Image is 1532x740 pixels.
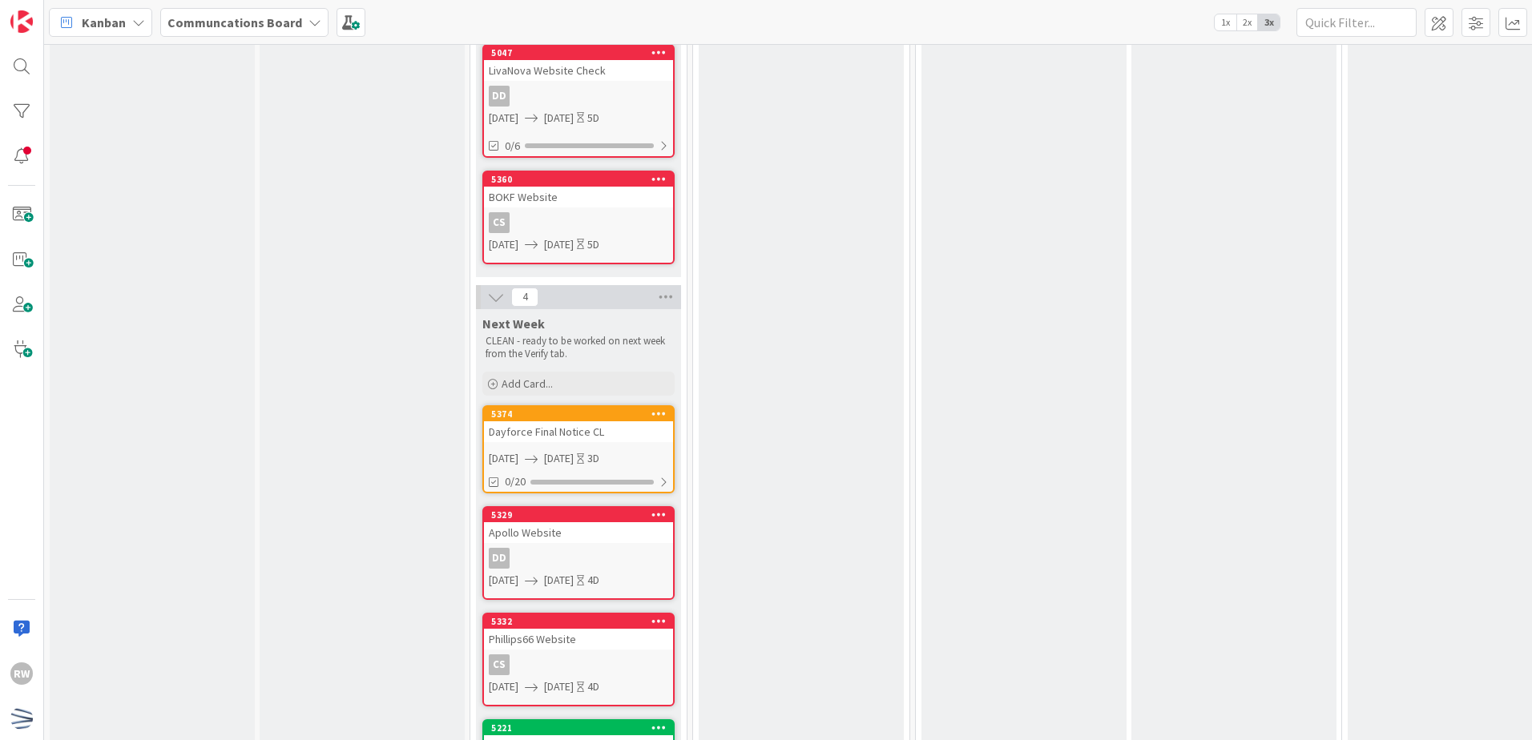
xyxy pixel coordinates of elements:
div: 4D [587,678,599,695]
div: 5D [587,236,599,253]
span: 0/20 [505,473,526,490]
div: 5329Apollo Website [484,508,673,543]
span: [DATE] [544,572,574,589]
div: DD [484,548,673,569]
div: Apollo Website [484,522,673,543]
span: Add Card... [502,376,553,391]
div: Dayforce Final Notice CL [484,421,673,442]
div: 3D [587,450,599,467]
div: 5221 [484,721,673,735]
span: 2x [1236,14,1258,30]
div: 5332 [491,616,673,627]
div: 5221 [491,722,673,734]
div: 5329 [491,509,673,521]
div: 5360 [491,174,673,185]
div: RW [10,662,33,685]
div: 5329 [484,508,673,522]
b: Communcations Board [167,14,302,30]
div: DD [489,548,510,569]
span: [DATE] [544,450,574,467]
div: 5332 [484,614,673,629]
div: 5374 [484,407,673,421]
div: 5047 [491,47,673,58]
div: CS [489,212,510,233]
div: CS [484,212,673,233]
span: 0/6 [505,138,520,155]
span: [DATE] [544,678,574,695]
div: DD [484,86,673,107]
img: Visit kanbanzone.com [10,10,33,33]
div: 5374Dayforce Final Notice CL [484,407,673,442]
div: 5360 [484,172,673,187]
span: 1x [1215,14,1236,30]
div: 5047LivaNova Website Check [484,46,673,81]
span: [DATE] [544,110,574,127]
img: avatar [10,707,33,730]
div: 5D [587,110,599,127]
div: DD [489,86,510,107]
div: 5360BOKF Website [484,172,673,207]
span: 3x [1258,14,1280,30]
span: Kanban [82,13,126,32]
div: Phillips66 Website [484,629,673,650]
div: LivaNova Website Check [484,60,673,81]
div: BOKF Website [484,187,673,207]
span: Next Week [482,316,545,332]
input: Quick Filter... [1296,8,1417,37]
div: 5047 [484,46,673,60]
span: [DATE] [489,450,518,467]
span: [DATE] [489,572,518,589]
div: CS [489,654,510,675]
p: CLEAN - ready to be worked on next week from the Verify tab. [486,335,671,361]
span: 4 [511,288,538,307]
div: 5332Phillips66 Website [484,614,673,650]
div: 4D [587,572,599,589]
span: [DATE] [489,236,518,253]
span: [DATE] [544,236,574,253]
div: 5374 [491,408,673,420]
span: [DATE] [489,678,518,695]
div: CS [484,654,673,675]
span: [DATE] [489,110,518,127]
